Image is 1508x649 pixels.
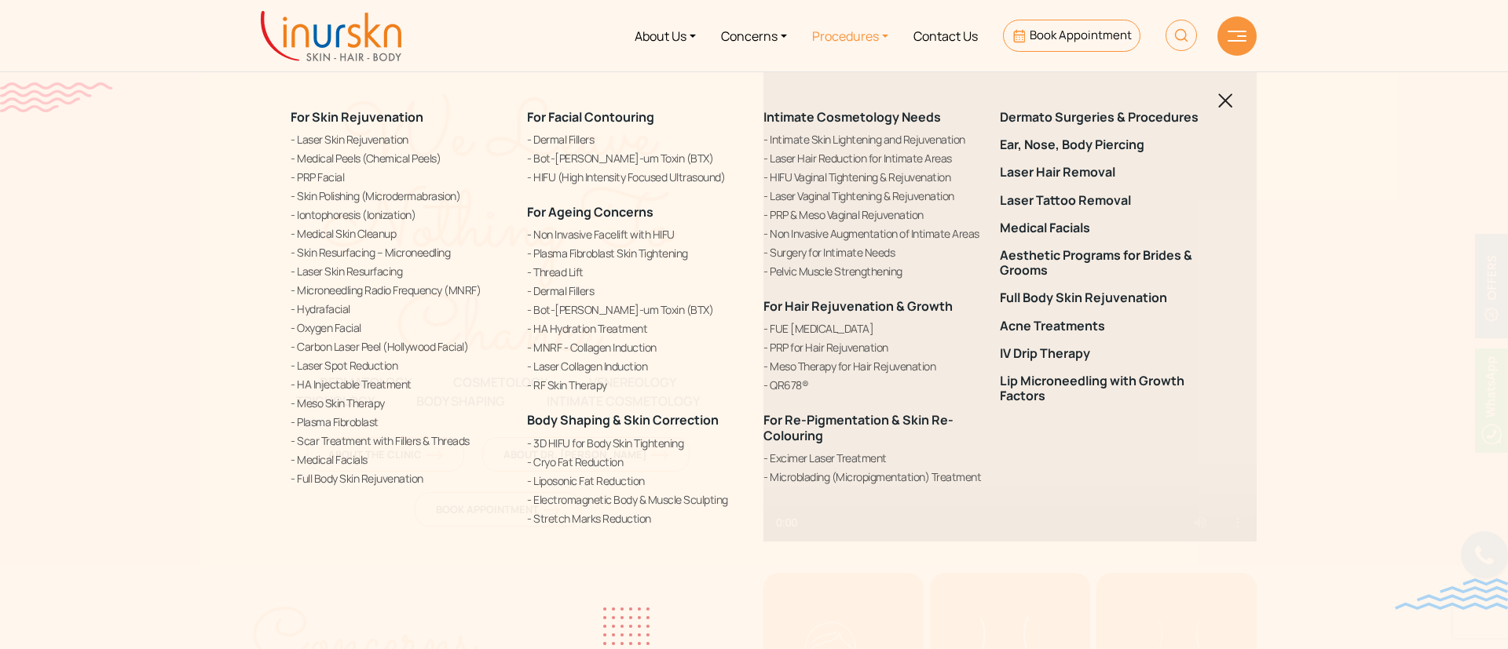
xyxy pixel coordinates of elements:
[763,169,981,185] a: HIFU Vaginal Tightening & Rejuvenation
[708,6,800,65] a: Concerns
[291,282,508,298] a: Microneedling Radio Frequency (MNRF)
[527,150,745,166] a: Bot-[PERSON_NAME]-um Toxin (BTX)
[527,435,745,451] a: 3D HIFU for Body Skin Tightening
[1000,374,1217,403] a: Lip Microneedling with Growth Factors
[763,131,981,148] a: Intimate Skin Lightening and Rejuvenation
[622,6,708,65] a: About Us
[1000,319,1217,334] a: Acne Treatments
[763,206,981,223] a: PRP & Meso Vaginal Rejuvenation
[291,338,508,355] a: Carbon Laser Peel (Hollywood Facial)
[1166,20,1197,51] img: HeaderSearch
[527,245,745,261] a: Plasma Fibroblast Skin Tightening
[527,301,745,318] a: Bot-[PERSON_NAME]-um Toxin (BTX)
[291,244,508,261] a: Skin Resurfacing – Microneedling
[291,150,508,166] a: Medical Peels (Chemical Peels)
[763,358,981,374] a: Meso Therapy for Hair Rejuvenation
[527,491,745,508] a: Electromagnetic Body & Muscle Sculpting
[763,108,941,126] a: Intimate Cosmetology Needs
[291,319,508,336] a: Oxygen Facial
[291,225,508,242] a: Medical Skin Cleanup
[291,108,423,126] a: For Skin Rejuvenation
[527,358,745,374] a: Laser Collagen Induction
[800,6,901,65] a: Procedures
[763,377,981,393] a: QR678®
[763,244,981,261] a: Surgery for Intimate Needs
[1000,221,1217,235] a: Medical Facials
[291,376,508,392] a: HA Injectable Treatment
[1030,27,1132,43] span: Book Appointment
[291,432,508,449] a: Scar Treatment with Fillers & Threads
[527,226,745,242] a: Non Invasive Facelift with HIFU
[763,411,953,443] a: For Re-Pigmentation & Skin Re-Colouring
[527,320,745,337] a: HA Hydration Treatment
[527,169,745,185] a: HIFU (High Intensity Focused Ultrasound)
[1000,290,1217,305] a: Full Body Skin Rejuvenation
[1218,93,1233,108] img: blackclosed
[763,297,953,315] a: For Hair Rejuvenation & Growth
[527,510,745,527] a: Stretch Marks Reduction
[527,283,745,299] a: Dermal Fillers
[763,450,981,466] a: Excimer Laser Treatment
[291,451,508,468] a: Medical Facials
[1000,165,1217,180] a: Laser Hair Removal
[763,188,981,204] a: Laser Vaginal Tightening & Rejuvenation
[1395,578,1508,610] img: bluewave
[527,454,745,470] a: Cryo Fat Reduction
[291,414,508,430] a: Plasma Fibroblast
[291,357,508,374] a: Laser Spot Reduction
[527,411,719,428] a: Body Shaping & Skin Correction
[527,377,745,393] a: RF Skin Therapy
[763,263,981,279] a: Pelvic Muscle Strengthening
[1000,248,1217,278] a: Aesthetic Programs for Brides & Grooms
[527,131,745,148] a: Dermal Fillers
[1228,31,1246,42] img: hamLine.svg
[1000,137,1217,152] a: Ear, Nose, Body Piercing
[261,11,401,61] img: inurskn-logo
[763,469,981,485] a: Microblading (Micropigmentation) Treatment
[291,188,508,204] a: Skin Polishing (Microdermabrasion)
[527,264,745,280] a: Thread Lift
[291,206,508,223] a: Iontophoresis (Ionization)
[291,131,508,148] a: Laser Skin Rejuvenation
[291,301,508,317] a: Hydrafacial
[291,263,508,279] a: Laser Skin Resurfacing
[763,320,981,337] a: FUE [MEDICAL_DATA]
[1000,193,1217,208] a: Laser Tattoo Removal
[1000,110,1217,125] a: Dermato Surgeries & Procedures
[1000,346,1217,361] a: IV Drip Therapy
[901,6,990,65] a: Contact Us
[763,339,981,355] a: PRP for Hair Rejuvenation
[291,470,508,487] a: Full Body Skin Rejuvenation
[527,339,745,355] a: MNRF - Collagen Induction
[763,150,981,166] a: Laser Hair Reduction for Intimate Areas
[1003,20,1140,52] a: Book Appointment
[291,395,508,411] a: Meso Skin Therapy
[763,225,981,242] a: Non Invasive Augmentation of Intimate Areas
[291,169,508,185] a: PRP Facial
[527,472,745,489] a: Liposonic Fat Reduction
[527,108,654,126] a: For Facial Contouring
[527,203,653,221] a: For Ageing Concerns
